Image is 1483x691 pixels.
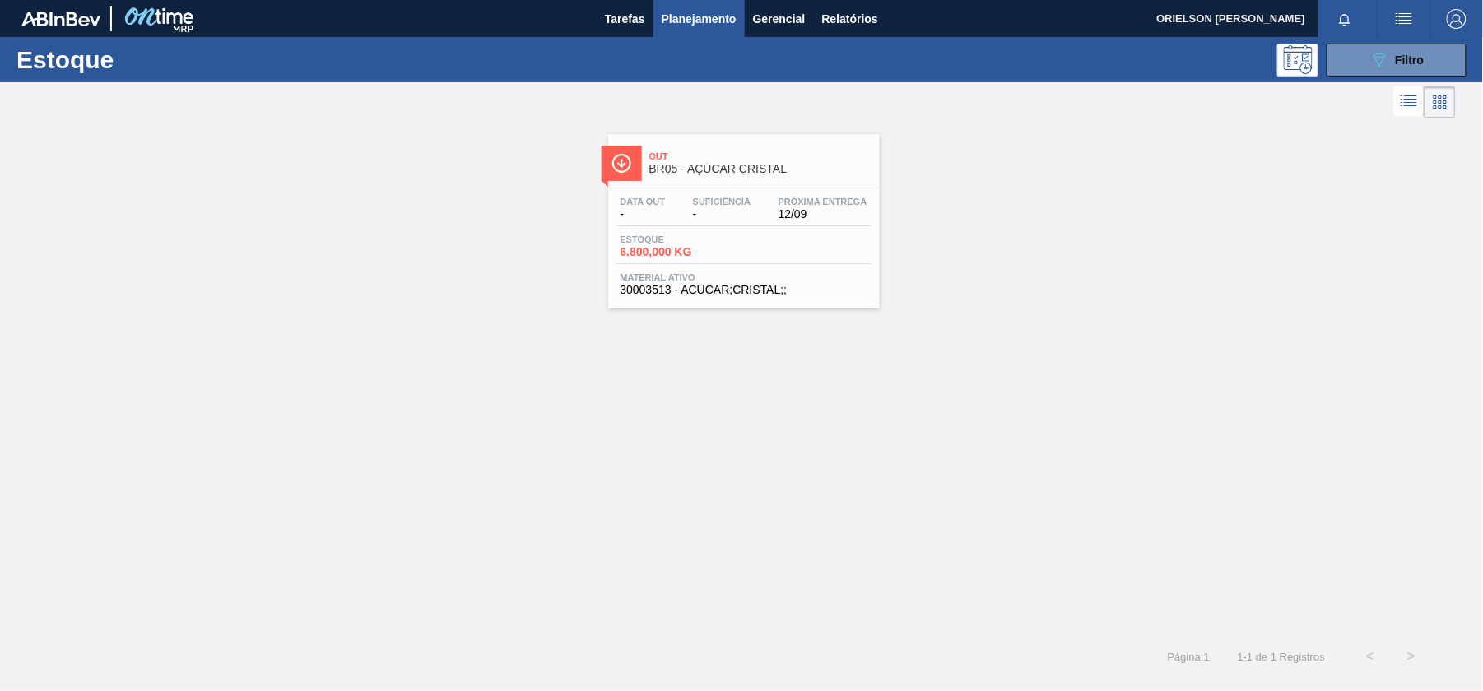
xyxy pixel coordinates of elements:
[621,234,736,244] span: Estoque
[16,50,260,69] h1: Estoque
[693,208,751,220] span: -
[621,246,736,258] span: 6.800,000 KG
[621,284,867,296] span: 30003513 - ACUCAR;CRISTAL;;
[1168,651,1210,663] span: Página : 1
[1391,636,1432,677] button: >
[621,197,666,206] span: Data out
[1234,651,1325,663] span: 1 - 1 de 1 Registros
[605,9,645,29] span: Tarefas
[1277,44,1318,77] div: Pogramando: nenhum usuário selecionado
[822,9,878,29] span: Relatórios
[753,9,806,29] span: Gerencial
[1318,7,1371,30] button: Notificações
[693,197,751,206] span: Suficiência
[621,208,666,220] span: -
[1394,9,1414,29] img: userActions
[1394,86,1425,118] div: Visão em Lista
[779,197,867,206] span: Próxima Entrega
[1425,86,1456,118] div: Visão em Cards
[1447,9,1467,29] img: Logout
[649,151,872,161] span: Out
[21,12,100,26] img: TNhmsLtSVTkK8tSr43FrP2fwEKptu5GPRR3wAAAABJRU5ErkJggg==
[779,208,867,220] span: 12/09
[649,163,872,175] span: BR05 - AÇÚCAR CRISTAL
[621,272,867,282] span: Material ativo
[596,122,888,308] a: ÍconeOutBR05 - AÇÚCAR CRISTALData out-Suficiência-Próxima Entrega12/09Estoque6.800,000 KGMaterial...
[1327,44,1467,77] button: Filtro
[1396,53,1425,67] span: Filtro
[662,9,737,29] span: Planejamento
[611,153,632,174] img: Ícone
[1350,636,1391,677] button: <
